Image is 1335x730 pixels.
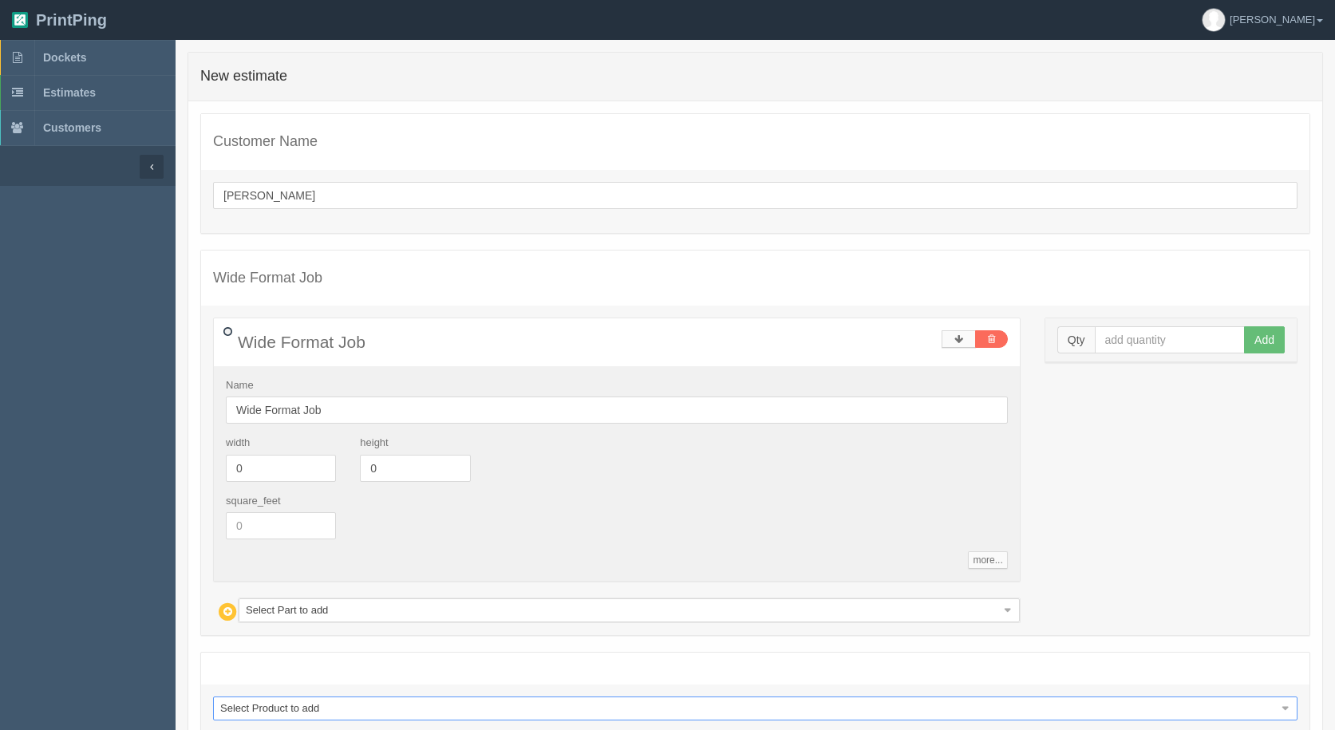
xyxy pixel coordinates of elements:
button: Add [1244,326,1285,353]
img: avatar_default-7531ab5dedf162e01f1e0bb0964e6a185e93c5c22dfe317fb01d7f8cd2b1632c.jpg [1203,9,1225,31]
span: Select Part to add [246,599,998,621]
h4: New estimate [200,69,1310,85]
label: height [360,436,388,451]
label: square_feet [226,494,281,509]
label: Name [226,378,254,393]
h4: Wide Format Job [213,270,1297,286]
img: logo-3e63b451c926e2ac314895c53de4908e5d424f24456219fb08d385ab2e579770.png [12,12,28,28]
span: Dockets [43,51,86,64]
input: add quantity [1095,326,1246,353]
a: more... [968,551,1007,569]
a: Select Part to add [239,598,1020,622]
input: 0 [226,512,336,539]
h4: Customer Name [213,134,1297,150]
span: Customers [43,121,101,134]
span: Wide Format Job [238,333,365,351]
span: Qty [1057,326,1095,353]
span: Select Product to add [220,697,1276,720]
span: Estimates [43,86,96,99]
a: Select Product to add [213,696,1297,720]
label: width [226,436,250,451]
input: Name [226,397,1008,424]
